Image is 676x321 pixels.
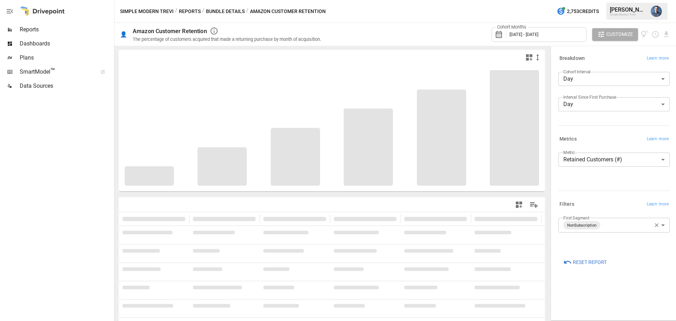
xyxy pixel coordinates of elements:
h6: Breakdown [559,55,585,62]
div: Simple Modern Trevi [610,13,646,16]
button: Download report [662,30,670,38]
span: Learn more [647,55,669,62]
span: Reset Report [573,258,607,267]
button: View documentation [641,28,649,41]
span: Customize [606,30,633,39]
span: SmartModel [20,68,93,76]
span: Learn more [647,136,669,143]
span: NonSubscription [564,221,599,229]
button: Mike Beckham [646,1,666,21]
div: 👤 [120,31,127,38]
button: 2,753Credits [554,5,602,18]
label: Interval Since First Purchase [563,94,616,100]
div: Day [558,97,670,111]
h6: Filters [559,200,574,208]
h6: Metrics [559,135,577,143]
button: Reports [179,7,201,16]
div: Day [558,72,670,86]
span: Reports [20,25,113,34]
span: Learn more [647,201,669,208]
button: Customize [592,28,638,41]
label: Metric [563,149,575,155]
img: Mike Beckham [651,6,662,17]
div: Retained Customers (#) [558,153,670,167]
button: Schedule report [651,30,659,38]
label: Cohort Interval [563,69,590,75]
div: / [202,7,205,16]
div: / [246,7,249,16]
div: The percentage of customers acquired that made a returning purchase by month of acquisition. [133,37,321,42]
div: [PERSON_NAME] [610,6,646,13]
span: ™ [50,67,55,75]
button: Reset Report [558,256,612,268]
label: Cohort Months [495,24,528,30]
div: / [175,7,177,16]
button: Manage Columns [526,197,542,213]
span: Plans [20,54,113,62]
button: Simple Modern Trevi [120,7,174,16]
span: Data Sources [20,82,113,90]
span: Dashboards [20,39,113,48]
label: First Segment [563,215,589,221]
button: Bundle Details [206,7,245,16]
span: 2,753 Credits [567,7,599,16]
span: [DATE] - [DATE] [509,32,538,37]
div: Amazon Customer Retention [133,28,207,35]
